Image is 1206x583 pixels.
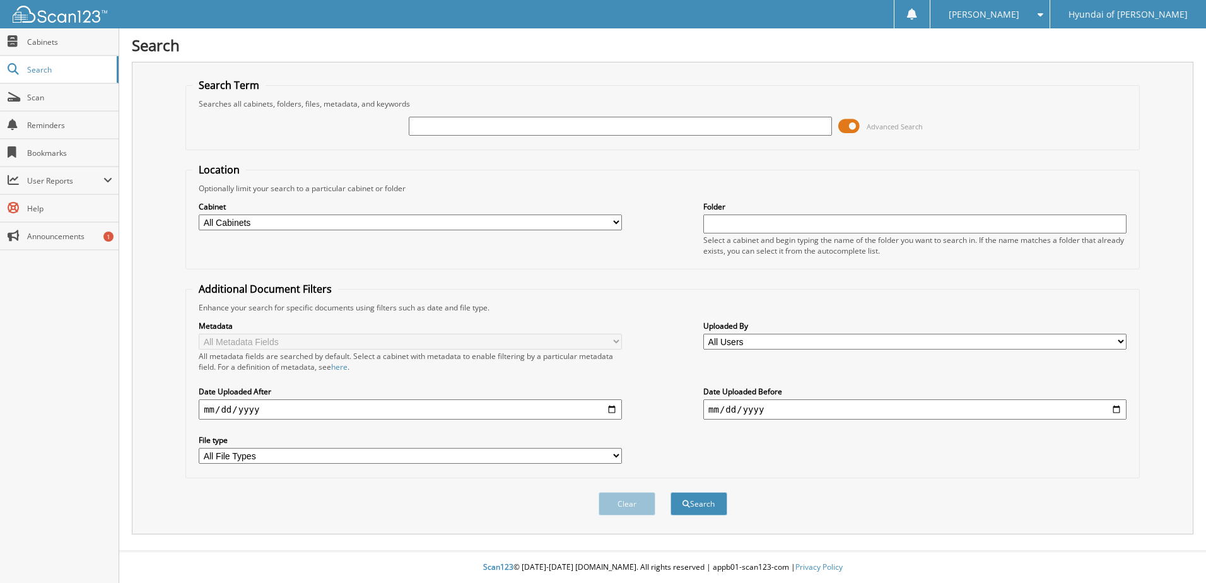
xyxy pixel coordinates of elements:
button: Search [670,492,727,515]
legend: Search Term [192,78,266,92]
a: Privacy Policy [795,562,843,572]
span: Search [27,64,110,75]
label: Folder [703,201,1127,212]
label: Cabinet [199,201,622,212]
legend: Additional Document Filters [192,282,338,296]
span: Help [27,203,112,214]
div: Enhance your search for specific documents using filters such as date and file type. [192,302,1133,313]
a: here [331,362,348,372]
label: Date Uploaded Before [703,386,1127,397]
label: Uploaded By [703,321,1127,331]
label: Metadata [199,321,622,331]
span: Hyundai of [PERSON_NAME] [1068,11,1188,18]
label: Date Uploaded After [199,386,622,397]
h1: Search [132,35,1193,56]
input: end [703,399,1127,420]
span: Advanced Search [867,122,923,131]
div: Optionally limit your search to a particular cabinet or folder [192,183,1133,194]
div: All metadata fields are searched by default. Select a cabinet with metadata to enable filtering b... [199,351,622,372]
span: Cabinets [27,37,112,47]
span: Announcements [27,231,112,242]
input: start [199,399,622,420]
div: © [DATE]-[DATE] [DOMAIN_NAME]. All rights reserved | appb01-scan123-com | [119,552,1206,583]
label: File type [199,435,622,445]
span: Bookmarks [27,148,112,158]
span: Scan [27,92,112,103]
span: [PERSON_NAME] [949,11,1019,18]
span: Scan123 [483,562,513,572]
div: Searches all cabinets, folders, files, metadata, and keywords [192,98,1133,109]
legend: Location [192,163,246,177]
div: 1 [103,232,114,242]
span: Reminders [27,120,112,131]
button: Clear [599,492,655,515]
span: User Reports [27,175,103,186]
div: Select a cabinet and begin typing the name of the folder you want to search in. If the name match... [703,235,1127,256]
img: scan123-logo-white.svg [13,6,107,23]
